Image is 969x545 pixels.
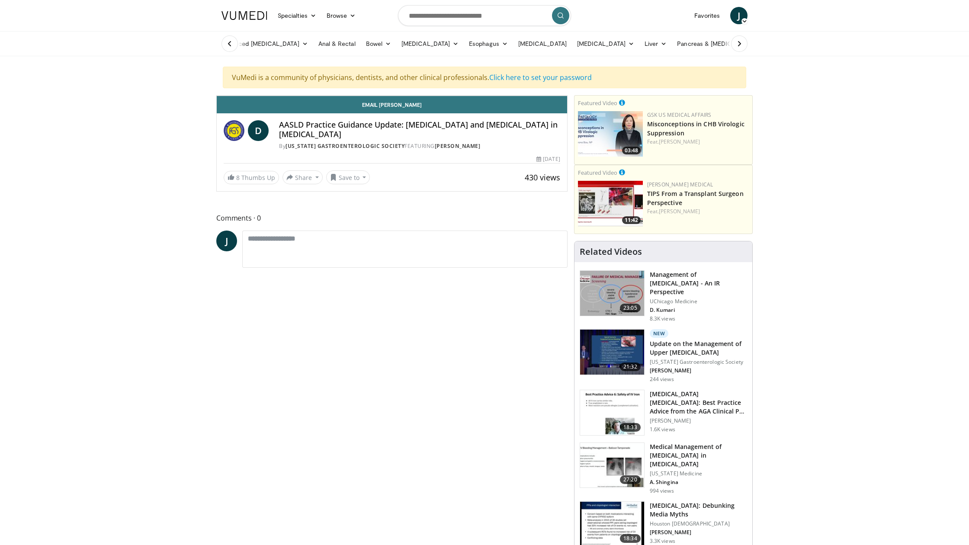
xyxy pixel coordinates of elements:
[647,120,744,137] a: Misconceptions in CHB Virologic Suppression
[620,423,641,432] span: 18:33
[580,271,644,316] img: f07a691c-eec3-405b-bc7b-19fe7e1d3130.150x105_q85_crop-smart_upscale.jpg
[489,73,592,82] a: Click here to set your password
[361,35,396,52] a: Bowel
[572,35,639,52] a: [MEDICAL_DATA]
[650,315,675,322] p: 8.3K views
[650,298,747,305] p: UChicago Medicine
[221,11,267,20] img: VuMedi Logo
[279,120,560,139] h4: AASLD Practice Guidance Update: [MEDICAL_DATA] and [MEDICAL_DATA] in [MEDICAL_DATA]
[326,170,370,184] button: Save to
[513,35,572,52] a: [MEDICAL_DATA]
[647,138,749,146] div: Feat.
[224,120,244,141] img: Florida Gastroenterologic Society
[286,142,404,150] a: [US_STATE] Gastroenterologic Society
[647,111,712,119] a: GSK US Medical Affairs
[639,35,672,52] a: Liver
[578,169,617,176] small: Featured Video
[650,340,747,357] h3: Update on the Management of Upper [MEDICAL_DATA]
[620,475,641,484] span: 27:20
[659,208,700,215] a: [PERSON_NAME]
[580,390,644,435] img: d1653e00-2c8d-43f1-b9d7-3bc1bf0d4299.150x105_q85_crop-smart_upscale.jpg
[647,189,744,207] a: TIPS From a Transplant Surgeon Perspective
[689,7,725,24] a: Favorites
[650,307,747,314] p: D. Kumari
[216,212,568,224] span: Comments 0
[650,426,675,433] p: 1.6K views
[279,142,560,150] div: By FEATURING
[650,529,747,536] p: [PERSON_NAME]
[647,208,749,215] div: Feat.
[216,35,313,52] a: Advanced [MEDICAL_DATA]
[650,501,747,519] h3: [MEDICAL_DATA]: Debunking Media Myths
[578,99,617,107] small: Featured Video
[620,534,641,543] span: 18:34
[622,216,641,224] span: 11:42
[650,329,669,338] p: New
[224,171,279,184] a: 8 Thumbs Up
[672,35,773,52] a: Pancreas & [MEDICAL_DATA]
[464,35,513,52] a: Esophagus
[236,173,240,182] span: 8
[659,138,700,145] a: [PERSON_NAME]
[730,7,748,24] a: J
[620,304,641,312] span: 23:05
[650,487,674,494] p: 994 views
[647,181,713,188] a: [PERSON_NAME] Medical
[650,538,675,545] p: 3.3K views
[578,111,643,157] a: 03:48
[580,329,747,383] a: 21:32 New Update on the Management of Upper [MEDICAL_DATA] [US_STATE] Gastroenterologic Society [...
[580,270,747,322] a: 23:05 Management of [MEDICAL_DATA] - An IR Perspective UChicago Medicine D. Kumari 8.3K views
[650,376,674,383] p: 244 views
[650,417,747,424] p: [PERSON_NAME]
[580,330,644,375] img: 3890c88d-892c-42d2-832f-e7e97257bde5.150x105_q85_crop-smart_upscale.jpg
[435,142,481,150] a: [PERSON_NAME]
[580,443,644,488] img: bd36b20d-a3bb-4fa4-974b-52eab48e72d2.150x105_q85_crop-smart_upscale.jpg
[650,442,747,468] h3: Medical Management of [MEDICAL_DATA] in [MEDICAL_DATA]
[650,359,747,365] p: [US_STATE] Gastroenterologic Society
[273,7,321,24] a: Specialties
[398,5,571,26] input: Search topics, interventions
[216,231,237,251] a: J
[650,470,747,477] p: [US_STATE] Medicine
[620,362,641,371] span: 21:32
[223,67,746,88] div: VuMedi is a community of physicians, dentists, and other clinical professionals.
[650,520,747,527] p: Houston [DEMOGRAPHIC_DATA]
[578,181,643,226] img: 4003d3dc-4d84-4588-a4af-bb6b84f49ae6.150x105_q85_crop-smart_upscale.jpg
[580,390,747,436] a: 18:33 [MEDICAL_DATA] [MEDICAL_DATA]: Best Practice Advice from the AGA Clinical P… [PERSON_NAME] ...
[525,172,560,183] span: 430 views
[580,442,747,494] a: 27:20 Medical Management of [MEDICAL_DATA] in [MEDICAL_DATA] [US_STATE] Medicine A. Shingina 994 ...
[248,120,269,141] a: D
[217,96,567,113] a: Email [PERSON_NAME]
[282,170,323,184] button: Share
[536,155,560,163] div: [DATE]
[578,111,643,157] img: 59d1e413-5879-4b2e-8b0a-b35c7ac1ec20.jpg.150x105_q85_crop-smart_upscale.jpg
[650,270,747,296] h3: Management of [MEDICAL_DATA] - An IR Perspective
[622,147,641,154] span: 03:48
[650,390,747,416] h3: [MEDICAL_DATA] [MEDICAL_DATA]: Best Practice Advice from the AGA Clinical P…
[650,367,747,374] p: [PERSON_NAME]
[321,7,361,24] a: Browse
[313,35,361,52] a: Anal & Rectal
[396,35,464,52] a: [MEDICAL_DATA]
[578,181,643,226] a: 11:42
[650,479,747,486] p: A. Shingina
[580,247,642,257] h4: Related Videos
